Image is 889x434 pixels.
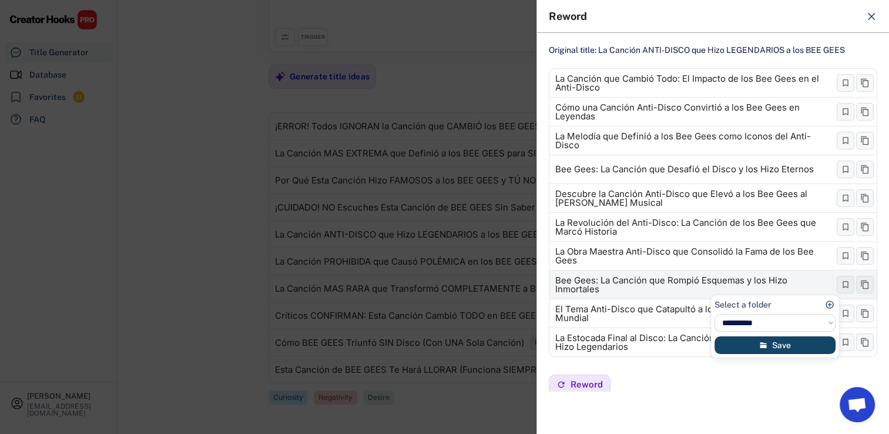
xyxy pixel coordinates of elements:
div: Cómo una Canción Anti-Disco Convirtió a los Bee Gees en Leyendas [555,103,831,121]
div: La Canción que Cambió Todo: El Impacto de los Bee Gees en el Anti-Disco [555,74,831,92]
button: Save [714,336,836,354]
div: Reword [549,11,858,22]
div: Select a folder [714,299,771,311]
div: La Melodía que Definió a los Bee Gees como Iconos del Anti-Disco [555,132,831,149]
button: Reword [549,375,610,395]
div: Bee Gees: La Canción que Rompió Esquemas y los Hizo Inmortales [555,276,831,293]
div: La Obra Maestra Anti-Disco que Consolidó la Fama de los Bee Gees [555,247,831,265]
a: Chat abierto [840,387,875,422]
span: Reword [571,380,603,389]
div: El Tema Anti-Disco que Catapultó a los Bee Gees a la Fama Mundial [555,305,831,322]
div: La Estocada Final al Disco: La Canción de los Bee Gees que los Hizo Legendarios [555,333,831,351]
div: Bee Gees: La Canción que Desafió el Disco y los Hizo Eternos [555,165,814,174]
div: Original title: La Canción ANTI-DISCO que Hizo LEGENDARIOS a los BEE GEES [549,45,877,56]
div: Descubre la Canción Anti-Disco que Elevó a los Bee Gees al [PERSON_NAME] Musical [555,189,831,207]
div: La Revolución del Anti-Disco: La Canción de los Bee Gees que Marcó Historia [555,218,831,236]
